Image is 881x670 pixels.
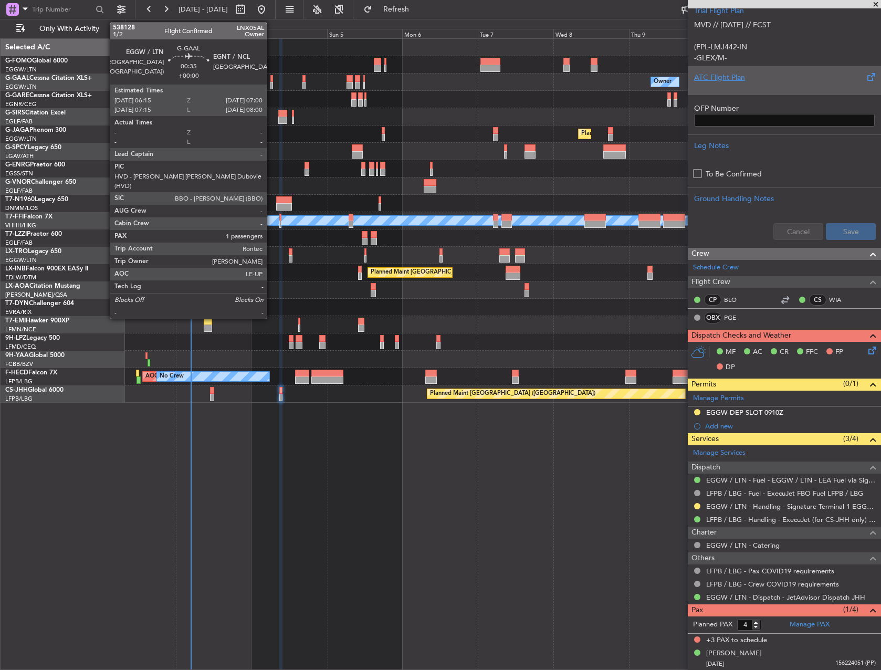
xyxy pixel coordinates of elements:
[5,83,37,91] a: EGGW/LTN
[5,370,28,376] span: F-HECD
[5,58,68,64] a: G-FOMOGlobal 6000
[5,387,64,393] a: CS-JHHGlobal 6000
[5,352,29,359] span: 9H-YAA
[724,313,748,322] a: PGE
[5,248,61,255] a: LX-TROLegacy 650
[694,140,875,151] div: Leg Notes
[691,552,715,564] span: Others
[835,347,843,358] span: FP
[176,29,251,38] div: Fri 3
[694,19,875,30] p: MVD // [DATE] // FCST
[5,162,65,168] a: G-ENRGPraetor 600
[693,620,732,630] label: Planned PAX
[163,265,263,280] div: Planned Maint [GEOGRAPHIC_DATA]
[359,1,422,18] button: Refresh
[5,204,38,212] a: DNMM/LOS
[706,502,876,511] a: EGGW / LTN - Handling - Signature Terminal 1 EGGW / LTN
[706,408,783,417] div: EGGW DEP SLOT 0910Z
[5,266,26,272] span: LX-INB
[5,75,92,81] a: G-GAALCessna Citation XLS+
[706,541,780,550] a: EGGW / LTN - Catering
[706,660,724,668] span: [DATE]
[5,196,68,203] a: T7-N1960Legacy 650
[5,300,74,307] a: T7-DYNChallenger 604
[5,214,53,220] a: T7-FFIFalcon 7X
[374,6,418,13] span: Refresh
[5,179,31,185] span: G-VNOR
[179,5,228,14] span: [DATE] - [DATE]
[100,29,176,38] div: Thu 2
[54,161,219,176] div: Planned Maint [GEOGRAPHIC_DATA] ([GEOGRAPHIC_DATA])
[5,318,26,324] span: T7-EMI
[780,347,789,358] span: CR
[5,187,33,195] a: EGLF/FAB
[5,144,61,151] a: G-SPCYLegacy 650
[5,343,36,351] a: LFMD/CEQ
[806,347,818,358] span: FFC
[694,53,875,75] p: -GLEX/M-SBDE1E2E3FGHIJ1J3J4J5LM1M2OP2RWXYZ/LB2V2D1G1
[694,5,875,16] div: Trial Flight Plan
[5,248,28,255] span: LX-TRO
[402,29,478,38] div: Mon 6
[724,295,748,305] a: BLO
[251,29,327,38] div: Sat 4
[32,2,92,17] input: Trip Number
[843,433,858,444] span: (3/4)
[790,620,830,630] a: Manage PAX
[694,72,875,83] div: ATC Flight Plan
[829,295,853,305] a: WIA
[12,20,114,37] button: Only With Activity
[693,448,746,458] a: Manage Services
[843,604,858,615] span: (1/4)
[5,231,62,237] a: T7-LZZIPraetor 600
[5,214,24,220] span: T7-FFI
[5,266,88,272] a: LX-INBFalcon 900EX EASy II
[5,318,69,324] a: T7-EMIHawker 900XP
[5,196,35,203] span: T7-N1960
[706,635,767,646] span: +3 PAX to schedule
[5,239,33,247] a: EGLF/FAB
[5,127,29,133] span: G-JAGA
[5,92,92,99] a: G-GARECessna Citation XLS+
[691,330,791,342] span: Dispatch Checks and Weather
[694,41,875,53] p: (FPL-LMJ442-IN
[691,433,719,445] span: Services
[691,462,720,474] span: Dispatch
[5,144,28,151] span: G-SPCY
[5,360,33,368] a: FCBB/BZV
[5,335,26,341] span: 9H-LPZ
[5,222,36,229] a: VHHH/HKG
[5,179,76,185] a: G-VNORChallenger 650
[5,378,33,385] a: LFPB/LBG
[705,422,876,431] div: Add new
[694,193,875,204] div: Ground Handling Notes
[160,369,184,384] div: No Crew
[5,387,28,393] span: CS-JHH
[704,312,721,323] div: OBX
[145,369,256,384] div: AOG Maint Paris ([GEOGRAPHIC_DATA])
[5,92,29,99] span: G-GARE
[5,58,32,64] span: G-FOMO
[706,476,876,485] a: EGGW / LTN - Fuel - EGGW / LTN - LEA Fuel via Signature in EGGW
[843,378,858,389] span: (0/1)
[5,170,33,177] a: EGSS/STN
[5,370,57,376] a: F-HECDFalcon 7X
[5,118,33,125] a: EGLF/FAB
[706,169,762,180] label: To Be Confirmed
[706,648,762,659] div: [PERSON_NAME]
[706,515,876,524] a: LFPB / LBG - Handling - ExecuJet (for CS-JHH only) LFPB / LBG
[691,379,716,391] span: Permits
[5,291,67,299] a: [PERSON_NAME]/QSA
[706,580,839,589] a: LFPB / LBG - Crew COVID19 requirements
[706,593,865,602] a: EGGW / LTN - Dispatch - JetAdvisor Dispatch JHH
[693,393,744,404] a: Manage Permits
[5,256,37,264] a: EGGW/LTN
[809,294,826,306] div: CS
[5,274,36,281] a: EDLW/DTM
[654,74,672,90] div: Owner
[553,29,629,38] div: Wed 8
[753,347,762,358] span: AC
[693,263,739,273] a: Schedule Crew
[5,283,29,289] span: LX-AOA
[27,25,111,33] span: Only With Activity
